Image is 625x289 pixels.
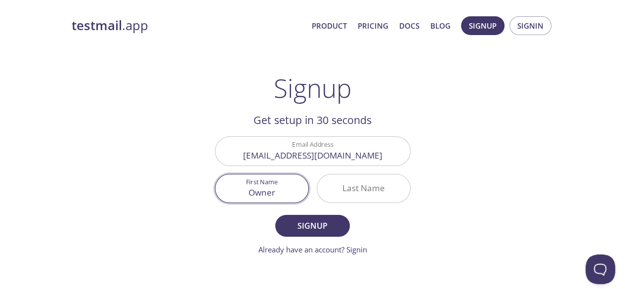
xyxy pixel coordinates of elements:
a: Docs [399,19,419,32]
a: Product [312,19,347,32]
span: Signin [517,19,543,32]
span: Signup [286,219,338,233]
button: Signup [275,215,349,237]
a: Pricing [358,19,388,32]
h2: Get setup in 30 seconds [215,112,411,128]
strong: testmail [72,17,122,34]
a: Already have an account? Signin [258,245,367,254]
a: testmail.app [72,17,304,34]
span: Signup [469,19,497,32]
button: Signup [461,16,504,35]
a: Blog [430,19,451,32]
h1: Signup [274,73,352,103]
iframe: Help Scout Beacon - Open [585,254,615,284]
button: Signin [509,16,551,35]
